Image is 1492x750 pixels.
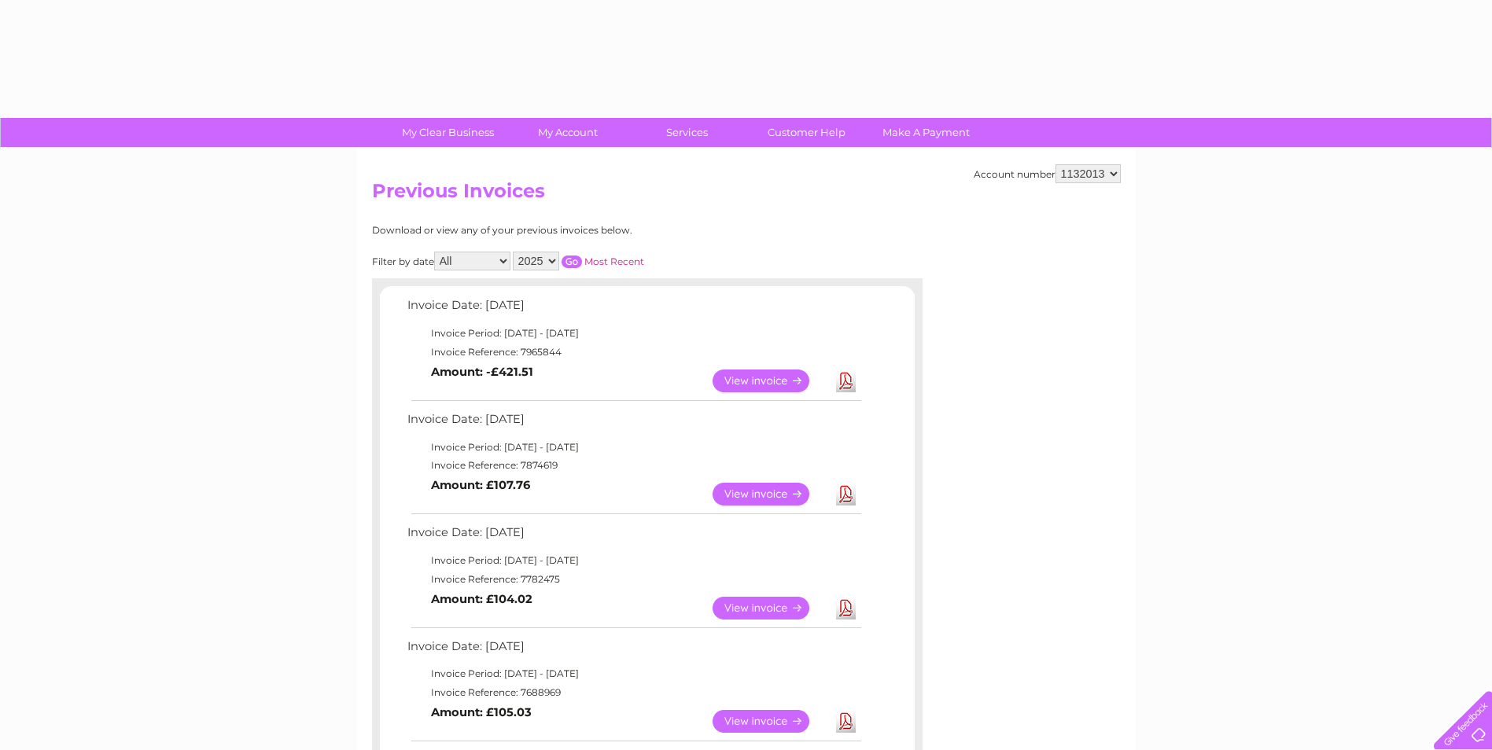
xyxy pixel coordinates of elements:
a: View [713,710,828,733]
td: Invoice Period: [DATE] - [DATE] [403,664,864,683]
a: My Clear Business [383,118,513,147]
a: Most Recent [584,256,644,267]
td: Invoice Reference: 7965844 [403,343,864,362]
td: Invoice Date: [DATE] [403,522,864,551]
a: View [713,483,828,506]
b: Amount: £104.02 [431,592,532,606]
div: Download or view any of your previous invoices below. [372,225,785,236]
a: Download [836,710,856,733]
td: Invoice Reference: 7688969 [403,683,864,702]
td: Invoice Period: [DATE] - [DATE] [403,324,864,343]
b: Amount: -£421.51 [431,365,533,379]
div: Account number [974,164,1121,183]
a: View [713,597,828,619]
div: Filter by date [372,252,785,270]
a: View [713,369,828,392]
a: Services [622,118,752,147]
a: Customer Help [742,118,871,147]
td: Invoice Date: [DATE] [403,295,864,324]
td: Invoice Reference: 7874619 [403,456,864,475]
a: Download [836,483,856,506]
td: Invoice Reference: 7782475 [403,570,864,589]
a: My Account [503,118,632,147]
td: Invoice Period: [DATE] - [DATE] [403,551,864,570]
b: Amount: £105.03 [431,705,532,719]
h2: Previous Invoices [372,180,1121,210]
td: Invoice Period: [DATE] - [DATE] [403,438,864,457]
td: Invoice Date: [DATE] [403,409,864,438]
a: Download [836,597,856,619]
td: Invoice Date: [DATE] [403,636,864,665]
a: Make A Payment [861,118,991,147]
a: Download [836,369,856,392]
b: Amount: £107.76 [431,478,530,492]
